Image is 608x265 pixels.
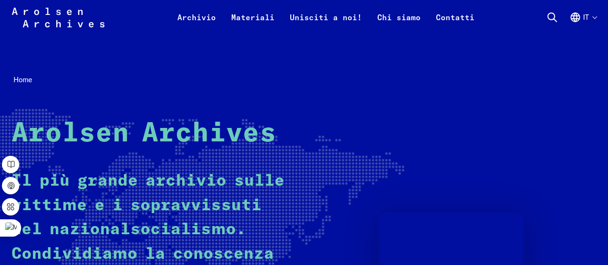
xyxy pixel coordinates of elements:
nav: Breadcrumb [12,73,596,87]
a: Archivio [170,12,223,35]
a: Materiali [223,12,282,35]
strong: Arolsen Archives [12,120,276,147]
span: Home [13,75,32,84]
a: Unisciti a noi! [282,12,370,35]
nav: Primaria [170,6,482,29]
a: Contatti [428,12,482,35]
button: Italiano, selezione lingua [570,12,596,35]
a: Chi siamo [370,12,428,35]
